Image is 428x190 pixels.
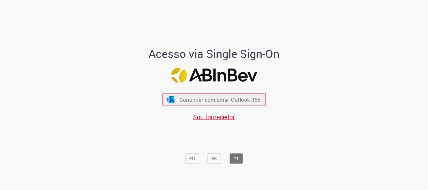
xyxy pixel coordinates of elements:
span: Continuar com Email Outlook 365 [180,96,261,103]
button: ícone Azure/Microsoft 360 Continuar com Email Outlook 365 [162,93,266,106]
img: Logo ABInBev [171,68,257,83]
button: PT [229,153,243,164]
button: EN [185,153,199,164]
button: ES [207,153,221,164]
a: Sou fornecedor [193,113,235,121]
h1: Acesso via Single Sign-On [127,48,301,60]
img: ícone Azure/Microsoft 360 [166,96,175,103]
